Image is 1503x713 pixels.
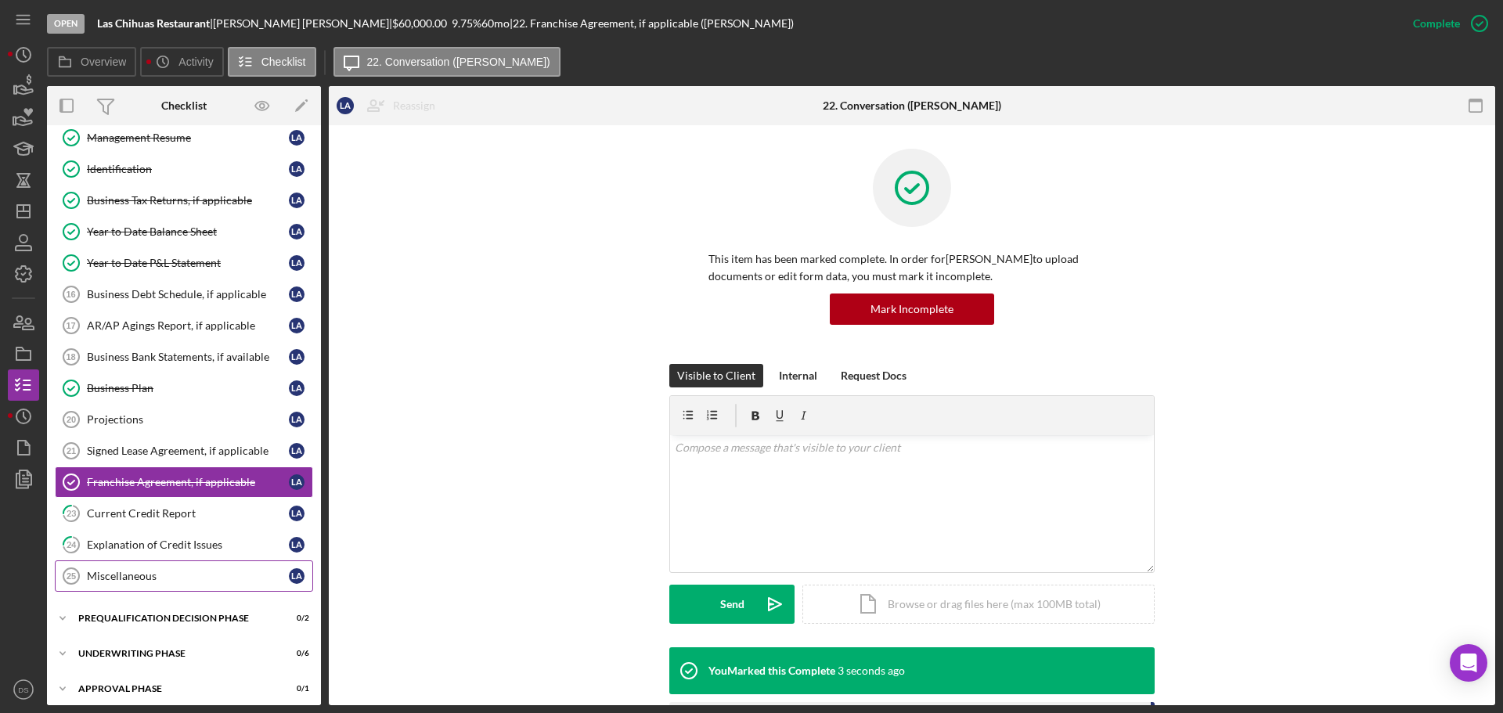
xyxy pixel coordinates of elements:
[289,443,305,459] div: L A
[289,568,305,584] div: L A
[289,130,305,146] div: L A
[18,686,28,694] text: DS
[87,194,289,207] div: Business Tax Returns, if applicable
[289,224,305,239] div: L A
[289,349,305,365] div: L A
[87,257,289,269] div: Year to Date P&L Statement
[87,476,289,488] div: Franchise Agreement, if applicable
[870,293,953,325] div: Mark Incomplete
[261,56,306,68] label: Checklist
[1397,8,1495,39] button: Complete
[47,47,136,77] button: Overview
[87,570,289,582] div: Miscellaneous
[289,412,305,427] div: L A
[87,538,289,551] div: Explanation of Credit Issues
[97,16,210,30] b: Las Chihuas Restaurant
[289,380,305,396] div: L A
[720,585,744,624] div: Send
[329,90,451,121] button: LAReassign
[289,286,305,302] div: L A
[55,404,313,435] a: 20ProjectionsLA
[66,321,75,330] tspan: 17
[55,529,313,560] a: 24Explanation of Credit IssuesLA
[161,99,207,112] div: Checklist
[55,247,313,279] a: Year to Date P&L StatementLA
[87,382,289,394] div: Business Plan
[289,255,305,271] div: L A
[55,122,313,153] a: Management ResumeLA
[289,537,305,553] div: L A
[289,318,305,333] div: L A
[337,97,354,114] div: L A
[367,56,550,68] label: 22. Conversation ([PERSON_NAME])
[55,373,313,404] a: Business PlanLA
[452,17,481,30] div: 9.75 %
[66,290,75,299] tspan: 16
[289,474,305,490] div: L A
[289,161,305,177] div: L A
[1450,644,1487,682] div: Open Intercom Messenger
[140,47,223,77] button: Activity
[87,413,289,426] div: Projections
[55,216,313,247] a: Year to Date Balance SheetLA
[481,17,510,30] div: 60 mo
[47,14,85,34] div: Open
[66,352,75,362] tspan: 18
[833,364,914,387] button: Request Docs
[8,674,39,705] button: DS
[771,364,825,387] button: Internal
[823,99,1001,112] div: 22. Conversation ([PERSON_NAME])
[333,47,560,77] button: 22. Conversation ([PERSON_NAME])
[55,435,313,466] a: 21Signed Lease Agreement, if applicableLA
[228,47,316,77] button: Checklist
[55,279,313,310] a: 16Business Debt Schedule, if applicableLA
[55,153,313,185] a: IdentificationLA
[87,319,289,332] div: AR/AP Agings Report, if applicable
[393,90,435,121] div: Reassign
[708,250,1116,286] p: This item has been marked complete. In order for [PERSON_NAME] to upload documents or edit form d...
[213,17,392,30] div: [PERSON_NAME] [PERSON_NAME] |
[838,664,905,677] time: 2025-08-15 16:03
[87,507,289,520] div: Current Credit Report
[55,185,313,216] a: Business Tax Returns, if applicableLA
[67,415,76,424] tspan: 20
[281,649,309,658] div: 0 / 6
[677,364,755,387] div: Visible to Client
[87,445,289,457] div: Signed Lease Agreement, if applicable
[669,585,795,624] button: Send
[87,288,289,301] div: Business Debt Schedule, if applicable
[55,341,313,373] a: 18Business Bank Statements, if availableLA
[67,446,76,456] tspan: 21
[67,508,76,518] tspan: 23
[67,539,77,549] tspan: 24
[97,17,213,30] div: |
[87,163,289,175] div: Identification
[55,466,313,498] a: Franchise Agreement, if applicableLA
[1413,8,1460,39] div: Complete
[289,193,305,208] div: L A
[55,560,313,592] a: 25MiscellaneousLA
[392,17,452,30] div: $60,000.00
[87,225,289,238] div: Year to Date Balance Sheet
[87,351,289,363] div: Business Bank Statements, if available
[67,571,76,581] tspan: 25
[281,684,309,693] div: 0 / 1
[779,364,817,387] div: Internal
[178,56,213,68] label: Activity
[55,310,313,341] a: 17AR/AP Agings Report, if applicableLA
[78,614,270,623] div: Prequalification Decision Phase
[708,664,835,677] div: You Marked this Complete
[289,506,305,521] div: L A
[669,364,763,387] button: Visible to Client
[830,293,994,325] button: Mark Incomplete
[510,17,794,30] div: | 22. Franchise Agreement, if applicable ([PERSON_NAME])
[281,614,309,623] div: 0 / 2
[78,649,270,658] div: Underwriting Phase
[87,131,289,144] div: Management Resume
[81,56,126,68] label: Overview
[78,684,270,693] div: Approval Phase
[841,364,906,387] div: Request Docs
[55,498,313,529] a: 23Current Credit ReportLA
